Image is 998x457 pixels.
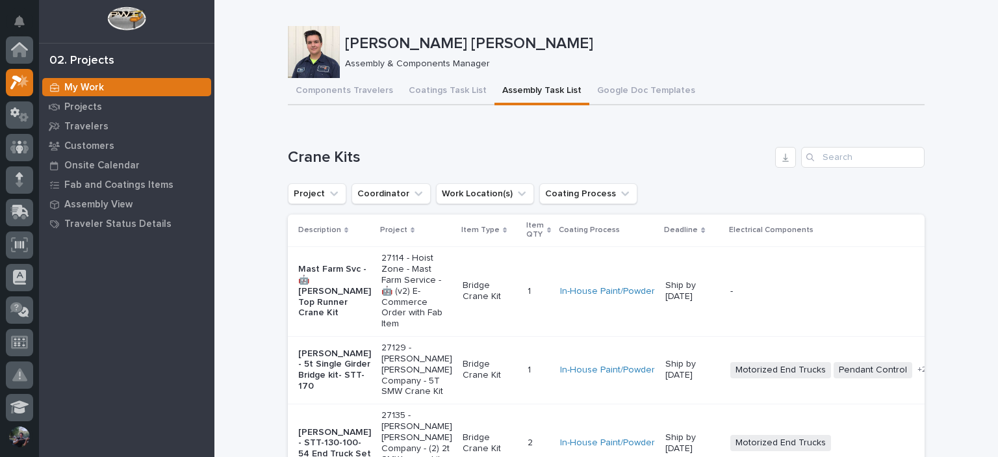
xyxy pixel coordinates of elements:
p: Customers [64,140,114,152]
p: 27114 - Hoist Zone - Mast Farm Service - 🤖 (v2) E-Commerce Order with Fab Item [381,253,452,330]
p: 1 [528,362,533,376]
button: Google Doc Templates [589,78,703,105]
button: Coordinator [352,183,431,204]
button: Work Location(s) [436,183,534,204]
p: Traveler Status Details [64,218,172,230]
p: 2 [528,435,535,449]
span: Motorized End Trucks [730,435,831,451]
p: Item Type [461,223,500,237]
a: In-House Paint/Powder [560,286,655,297]
p: Project [380,223,407,237]
p: - [730,286,958,297]
button: Coating Process [539,183,637,204]
p: Description [298,223,341,237]
span: Motorized End Trucks [730,362,831,378]
p: Ship by [DATE] [665,359,720,381]
p: Ship by [DATE] [665,432,720,454]
div: 02. Projects [49,54,114,68]
button: Project [288,183,346,204]
button: Notifications [6,8,33,35]
a: Customers [39,136,214,155]
a: My Work [39,77,214,97]
div: Notifications [16,16,33,36]
button: Coatings Task List [401,78,494,105]
p: Bridge Crane Kit [463,359,517,381]
a: Assembly View [39,194,214,214]
a: Fab and Coatings Items [39,175,214,194]
a: Onsite Calendar [39,155,214,175]
a: Traveler Status Details [39,214,214,233]
p: Bridge Crane Kit [463,432,517,454]
a: Projects [39,97,214,116]
a: In-House Paint/Powder [560,437,655,449]
p: Mast Farm Svc - 🤖 [PERSON_NAME] Top Runner Crane Kit [298,264,371,319]
p: Item QTY [526,218,544,242]
img: Workspace Logo [107,7,146,31]
p: 27129 - [PERSON_NAME] [PERSON_NAME] Company - 5T SMW Crane Kit [381,343,452,397]
p: [PERSON_NAME] - 5t Single Girder Bridge kit- STT-170 [298,348,371,392]
p: My Work [64,82,104,94]
a: Travelers [39,116,214,136]
p: Bridge Crane Kit [463,280,517,302]
p: Fab and Coatings Items [64,179,173,191]
a: In-House Paint/Powder [560,365,655,376]
p: Deadline [664,223,698,237]
p: Coating Process [559,223,620,237]
p: Electrical Components [729,223,813,237]
p: Travelers [64,121,109,133]
p: Onsite Calendar [64,160,140,172]
input: Search [801,147,925,168]
p: [PERSON_NAME] [PERSON_NAME] [345,34,919,53]
span: + 2 [917,366,927,374]
p: Assembly & Components Manager [345,59,914,70]
h1: Crane Kits [288,148,770,167]
p: 1 [528,283,533,297]
p: Ship by [DATE] [665,280,720,302]
button: Assembly Task List [494,78,589,105]
p: Assembly View [64,199,133,211]
button: users-avatar [6,423,33,450]
p: Projects [64,101,102,113]
button: Components Travelers [288,78,401,105]
span: Pendant Control [834,362,912,378]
